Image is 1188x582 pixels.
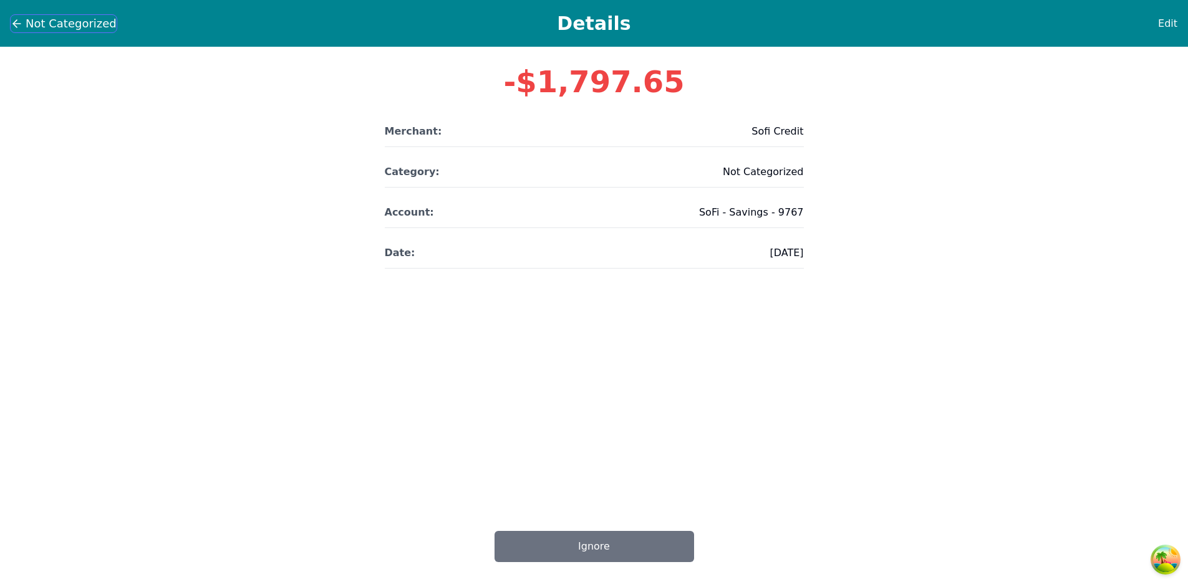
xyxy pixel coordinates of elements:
[723,165,804,179] span: Not Categorized
[770,246,803,260] span: [DATE]
[385,205,434,220] span: Account:
[1157,16,1178,32] button: Edit
[385,124,442,139] span: Merchant:
[1153,547,1178,572] button: Open Tanstack query devtools
[385,246,415,260] span: Date:
[1158,16,1177,31] span: Edit
[699,205,804,220] span: SoFi - Savings - 9767
[10,14,117,33] button: Not Categorized
[503,64,684,99] span: -$1,797.65
[385,165,440,179] span: Category:
[77,12,1111,35] h1: Details
[751,124,803,139] span: Sofi Credit
[26,15,117,32] span: Not Categorized
[495,531,694,562] button: Ignore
